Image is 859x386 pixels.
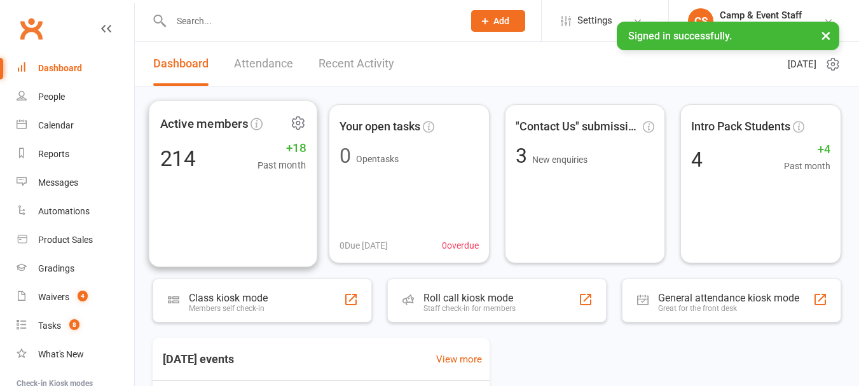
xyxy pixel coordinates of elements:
[38,321,61,331] div: Tasks
[160,148,196,169] div: 214
[38,206,90,216] div: Automations
[167,12,455,30] input: Search...
[516,144,532,168] span: 3
[38,120,74,130] div: Calendar
[38,263,74,273] div: Gradings
[38,92,65,102] div: People
[356,154,399,164] span: Open tasks
[17,226,134,254] a: Product Sales
[17,140,134,169] a: Reports
[38,235,93,245] div: Product Sales
[17,169,134,197] a: Messages
[258,158,306,173] span: Past month
[153,348,244,371] h3: [DATE] events
[688,8,713,34] div: CS
[658,304,799,313] div: Great for the front desk
[38,292,69,302] div: Waivers
[423,292,516,304] div: Roll call kiosk mode
[38,349,84,359] div: What's New
[234,42,293,86] a: Attendance
[493,16,509,26] span: Add
[189,304,268,313] div: Members self check-in
[423,304,516,313] div: Staff check-in for members
[258,139,306,158] span: +18
[691,118,790,136] span: Intro Pack Students
[189,292,268,304] div: Class kiosk mode
[38,177,78,188] div: Messages
[38,149,69,159] div: Reports
[784,159,830,173] span: Past month
[628,30,732,42] span: Signed in successfully.
[17,254,134,283] a: Gradings
[78,291,88,301] span: 4
[340,238,388,252] span: 0 Due [DATE]
[442,238,479,252] span: 0 overdue
[319,42,394,86] a: Recent Activity
[532,155,588,165] span: New enquiries
[153,42,209,86] a: Dashboard
[436,352,482,367] a: View more
[69,319,79,330] span: 8
[17,197,134,226] a: Automations
[340,146,351,166] div: 0
[691,149,703,170] div: 4
[17,54,134,83] a: Dashboard
[160,114,249,133] span: Active members
[471,10,525,32] button: Add
[17,83,134,111] a: People
[17,283,134,312] a: Waivers 4
[15,13,47,45] a: Clubworx
[577,6,612,35] span: Settings
[17,340,134,369] a: What's New
[814,22,837,49] button: ×
[516,118,641,136] span: "Contact Us" submissions
[340,118,420,136] span: Your open tasks
[38,63,82,73] div: Dashboard
[17,312,134,340] a: Tasks 8
[720,10,816,21] div: Camp & Event Staff
[658,292,799,304] div: General attendance kiosk mode
[784,141,830,159] span: +4
[17,111,134,140] a: Calendar
[788,57,816,72] span: [DATE]
[720,21,816,32] div: The Movement Park LLC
